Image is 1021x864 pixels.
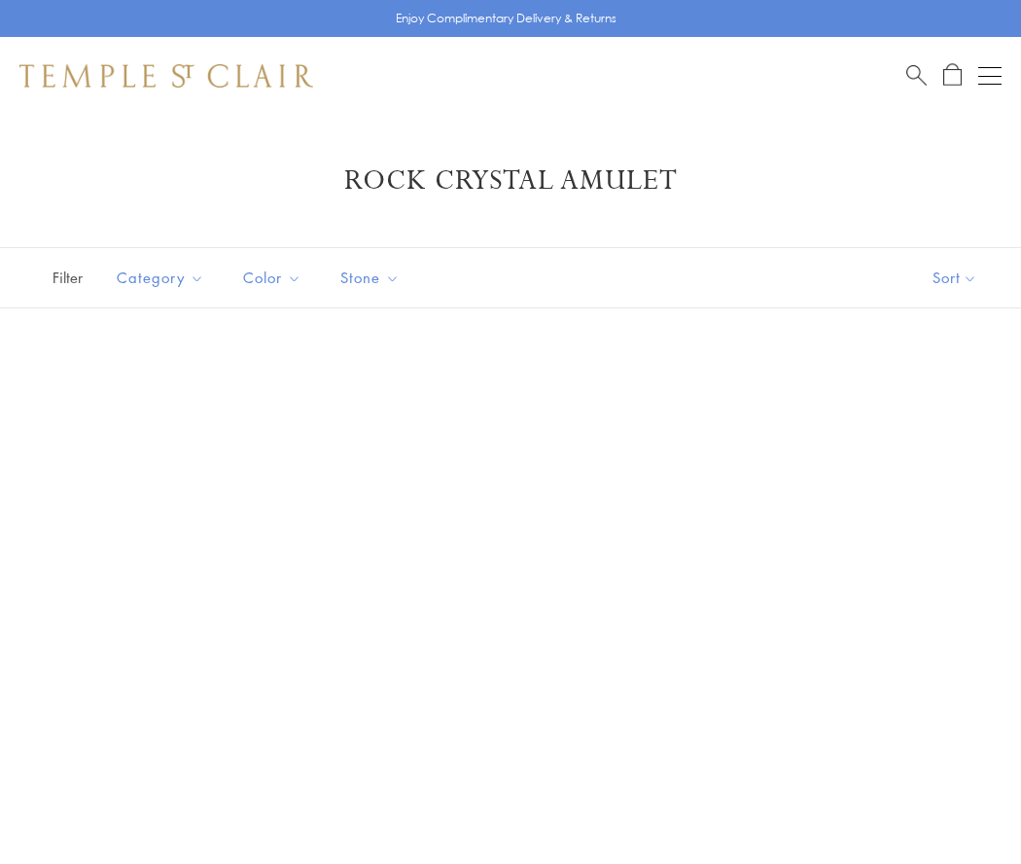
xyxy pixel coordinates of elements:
[331,266,414,290] span: Stone
[978,64,1002,88] button: Open navigation
[943,63,962,88] a: Open Shopping Bag
[889,248,1021,307] button: Show sort by
[233,266,316,290] span: Color
[906,63,927,88] a: Search
[396,9,616,28] p: Enjoy Complimentary Delivery & Returns
[229,256,316,300] button: Color
[102,256,219,300] button: Category
[19,64,313,88] img: Temple St. Clair
[107,266,219,290] span: Category
[326,256,414,300] button: Stone
[49,163,972,198] h1: Rock Crystal Amulet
